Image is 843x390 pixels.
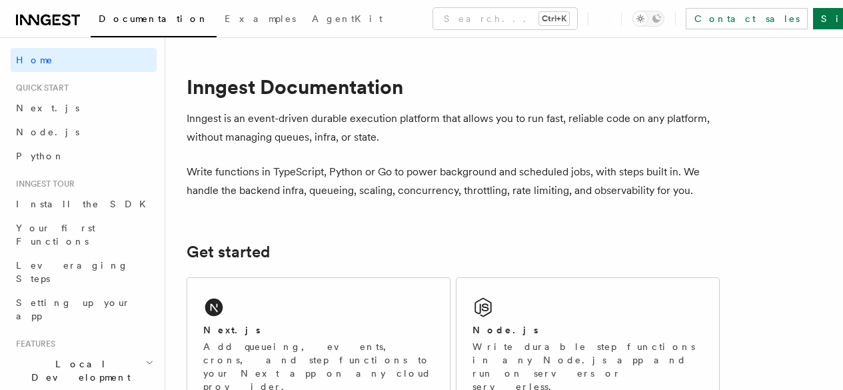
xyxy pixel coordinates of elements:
[11,253,157,291] a: Leveraging Steps
[11,120,157,144] a: Node.js
[539,12,569,25] kbd: Ctrl+K
[91,4,217,37] a: Documentation
[16,223,95,247] span: Your first Functions
[686,8,808,29] a: Contact sales
[312,13,383,24] span: AgentKit
[16,199,154,209] span: Install the SDK
[11,83,69,93] span: Quick start
[16,260,129,284] span: Leveraging Steps
[11,179,75,189] span: Inngest tour
[632,11,664,27] button: Toggle dark mode
[203,323,261,337] h2: Next.js
[217,4,304,36] a: Examples
[11,48,157,72] a: Home
[225,13,296,24] span: Examples
[11,216,157,253] a: Your first Functions
[187,163,720,200] p: Write functions in TypeScript, Python or Go to power background and scheduled jobs, with steps bu...
[472,323,538,337] h2: Node.js
[187,243,270,261] a: Get started
[11,192,157,216] a: Install the SDK
[16,127,79,137] span: Node.js
[16,151,65,161] span: Python
[433,8,577,29] button: Search...Ctrl+K
[11,352,157,389] button: Local Development
[99,13,209,24] span: Documentation
[11,339,55,349] span: Features
[11,96,157,120] a: Next.js
[16,53,53,67] span: Home
[187,75,720,99] h1: Inngest Documentation
[11,357,145,384] span: Local Development
[11,144,157,168] a: Python
[304,4,391,36] a: AgentKit
[16,103,79,113] span: Next.js
[11,291,157,328] a: Setting up your app
[187,109,720,147] p: Inngest is an event-driven durable execution platform that allows you to run fast, reliable code ...
[16,297,131,321] span: Setting up your app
